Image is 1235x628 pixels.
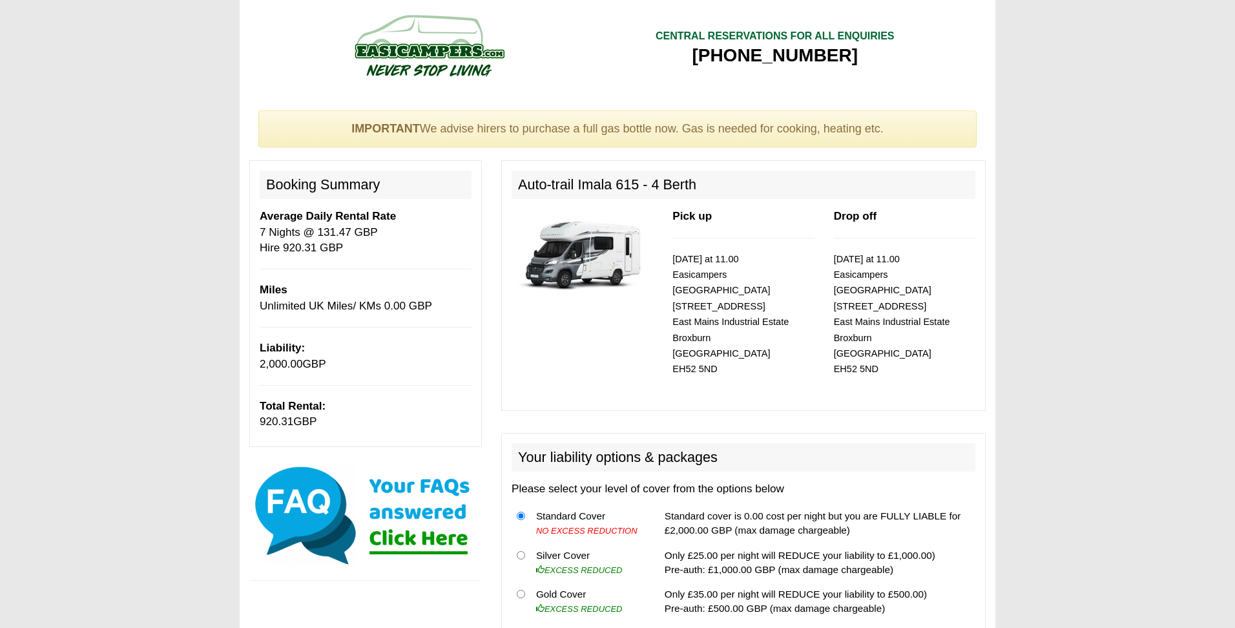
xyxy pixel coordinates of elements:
b: Drop off [834,210,877,222]
img: 344.jpg [512,209,653,300]
td: Only £35.00 per night will REDUCE your liability to £500.00) Pre-auth: £500.00 GBP (max damage ch... [659,582,975,621]
div: [PHONE_NUMBER] [656,44,895,67]
b: Total Rental: [260,400,326,412]
span: 2,000.00 [260,358,303,370]
td: Only £25.00 per night will REDUCE your liability to £1,000.00) Pre-auth: £1,000.00 GBP (max damag... [659,543,975,582]
p: GBP [260,399,472,430]
i: EXCESS REDUCED [536,565,623,575]
p: GBP [260,340,472,372]
td: Gold Cover [531,582,646,621]
b: Average Daily Rental Rate [260,210,396,222]
img: campers-checkout-logo.png [306,10,552,81]
small: [DATE] at 11.00 Easicampers [GEOGRAPHIC_DATA] [STREET_ADDRESS] East Mains Industrial Estate Broxb... [834,254,950,375]
div: We advise hirers to purchase a full gas bottle now. Gas is needed for cooking, heating etc. [258,110,977,148]
b: Liability: [260,342,305,354]
td: Silver Cover [531,543,646,582]
img: Click here for our most common FAQs [249,464,482,567]
small: [DATE] at 11.00 Easicampers [GEOGRAPHIC_DATA] [STREET_ADDRESS] East Mains Industrial Estate Broxb... [672,254,789,375]
div: CENTRAL RESERVATIONS FOR ALL ENQUIRIES [656,29,895,44]
i: EXCESS REDUCED [536,604,623,614]
h2: Booking Summary [260,171,472,199]
h2: Auto-trail Imala 615 - 4 Berth [512,171,975,199]
p: Unlimited UK Miles/ KMs 0.00 GBP [260,282,472,314]
strong: IMPORTANT [351,122,420,135]
span: 920.31 [260,415,293,428]
p: 7 Nights @ 131.47 GBP Hire 920.31 GBP [260,209,472,256]
p: Please select your level of cover from the options below [512,481,975,497]
h2: Your liability options & packages [512,443,975,472]
td: Standard cover is 0.00 cost per night but you are FULLY LIABLE for £2,000.00 GBP (max damage char... [659,504,975,543]
b: Pick up [672,210,712,222]
td: Standard Cover [531,504,646,543]
i: NO EXCESS REDUCTION [536,526,638,536]
b: Miles [260,284,287,296]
